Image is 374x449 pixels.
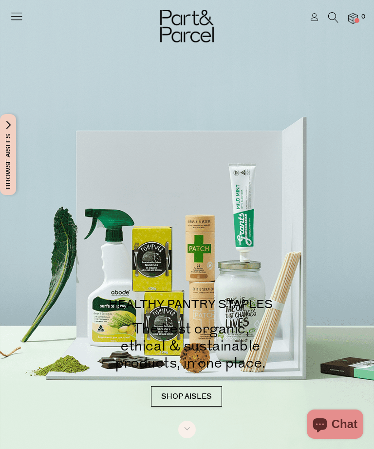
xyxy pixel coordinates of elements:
[29,320,352,371] h2: The best organic, ethical & sustainable products, in one place.
[348,13,358,23] a: 0
[304,410,366,441] inbox-online-store-chat: Shopify online store chat
[160,10,214,42] img: Part&Parcel
[151,386,222,407] a: SHOP AISLES
[359,13,368,21] span: 0
[29,299,352,311] p: HEALTHY PANTRY STAPLES
[3,114,14,195] span: Browse Aisles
